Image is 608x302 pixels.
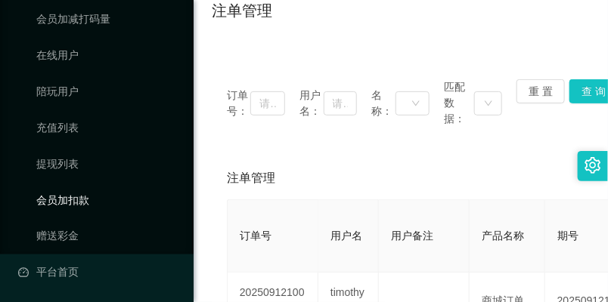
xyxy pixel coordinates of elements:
a: 充值列表 [36,112,181,143]
i: 图标: down [484,99,493,109]
a: 会员加扣款 [36,185,181,215]
input: 请输入 [250,91,284,116]
a: 会员加减打码量 [36,4,181,34]
span: 产品名称 [482,230,524,242]
button: 重 置 [516,79,565,103]
a: 陪玩用户 [36,76,181,106]
a: 赠送彩金 [36,221,181,251]
span: 用户名 [330,230,362,242]
a: 图标: dashboard平台首页 [18,257,181,288]
span: 匹配数据： [444,79,474,127]
i: 图标: setting [585,157,601,174]
span: 期号 [557,230,579,242]
span: 名称： [372,88,396,119]
a: 在线用户 [36,40,181,70]
span: 订单号 [240,230,271,242]
span: 用户备注 [391,230,433,242]
a: 提现列表 [36,149,181,179]
span: 用户名： [299,88,324,119]
i: 图标: down [411,99,420,109]
span: 订单号： [227,88,250,119]
span: 注单管理 [227,169,275,187]
input: 请输入 [324,91,358,116]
